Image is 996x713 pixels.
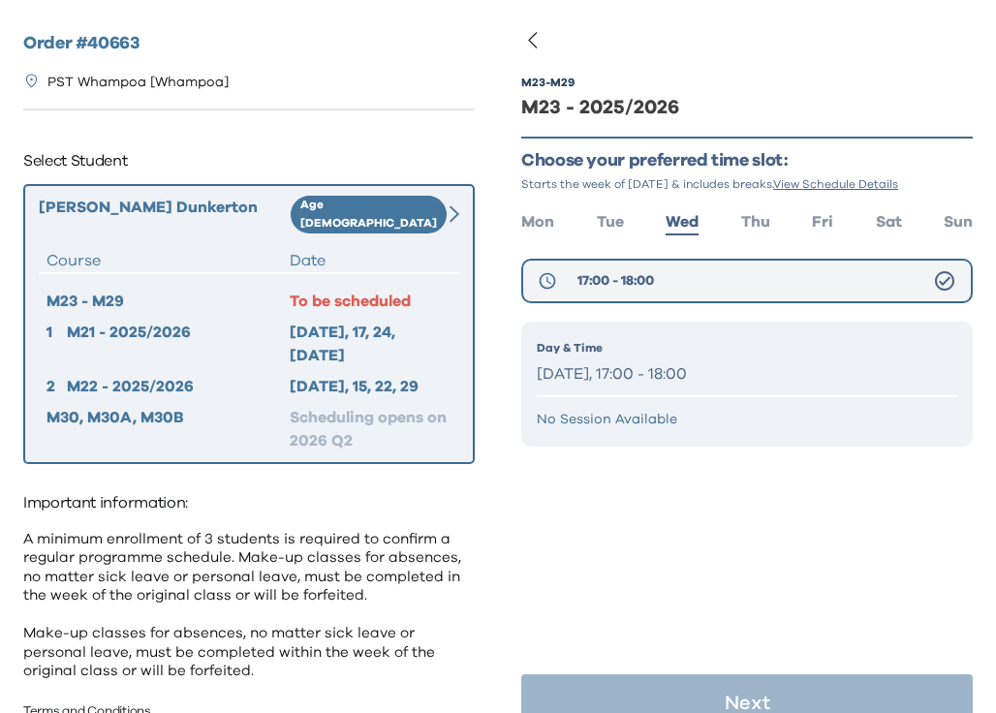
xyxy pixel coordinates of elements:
div: Date [290,249,451,272]
div: [PERSON_NAME] Dunkerton [39,196,291,233]
span: Sun [944,214,973,230]
p: Day & Time [537,339,957,356]
span: Wed [666,214,699,230]
div: M23 - M29 [47,290,290,313]
div: Course [47,249,290,272]
p: Select Student [23,145,475,176]
div: [DATE], 15, 22, 29 [290,375,451,398]
div: M23 - 2025/2026 [521,94,973,121]
div: M22 - 2025/2026 [67,375,290,398]
div: Scheduling opens on 2026 Q2 [290,406,451,452]
p: A minimum enrollment of 3 students is required to confirm a regular programme schedule. Make-up c... [23,530,475,681]
div: To be scheduled [290,290,451,313]
span: Mon [521,214,554,230]
div: [DATE], 17, 24, [DATE] [290,321,451,367]
div: Age [DEMOGRAPHIC_DATA] [291,196,447,233]
div: M21 - 2025/2026 [67,321,290,367]
div: M23 - M29 [521,75,575,90]
h2: Order # 40663 [23,31,475,57]
div: 1 [47,321,67,367]
span: Fri [812,214,833,230]
span: Sat [876,214,902,230]
p: PST Whampoa [Whampoa] [47,73,229,93]
span: View Schedule Details [773,178,898,190]
p: No Session Available [537,410,957,429]
p: Choose your preferred time slot: [521,150,973,172]
p: Starts the week of [DATE] & includes breaks. [521,176,973,192]
span: Thu [741,214,770,230]
div: M30, M30A, M30B [47,406,290,452]
button: 17:00 - 18:00 [521,259,973,303]
span: 17:00 - 18:00 [577,271,654,291]
p: Important information: [23,487,475,518]
div: 2 [47,375,67,398]
p: Next [725,694,770,713]
p: [DATE], 17:00 - 18:00 [537,360,957,388]
span: Tue [597,214,624,230]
